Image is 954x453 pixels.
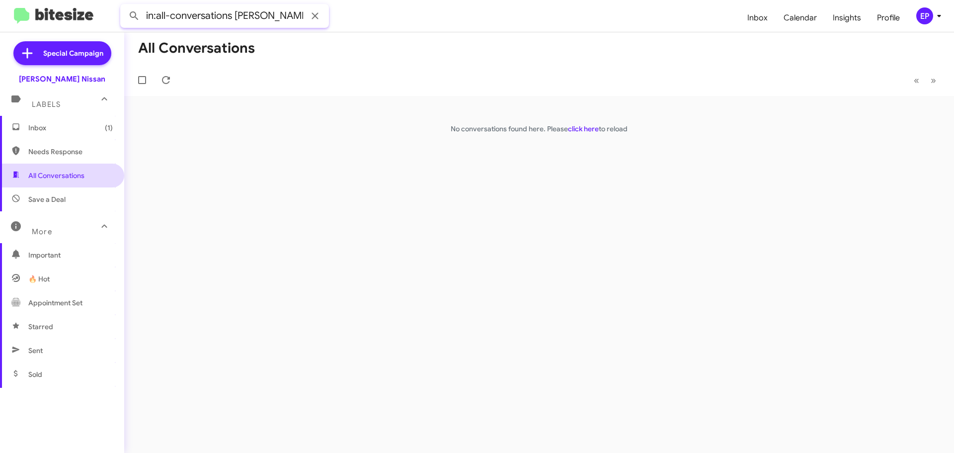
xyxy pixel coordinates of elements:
span: 🔥 Hot [28,274,50,284]
span: Save a Deal [28,194,66,204]
span: Important [28,250,113,260]
span: All Conversations [28,171,84,181]
span: Inbox [28,123,113,133]
a: Special Campaign [13,41,111,65]
span: Needs Response [28,147,113,157]
a: Inbox [739,3,776,32]
span: Sold [28,369,42,379]
button: EP [908,7,943,24]
p: No conversations found here. Please to reload [124,124,954,134]
button: Next [925,70,942,91]
span: More [32,227,52,236]
span: Appointment Set [28,298,82,308]
span: Starred [28,322,53,332]
div: [PERSON_NAME] Nissan [19,74,105,84]
h1: All Conversations [138,40,255,56]
span: Labels [32,100,61,109]
nav: Page navigation example [908,70,942,91]
input: Search [120,4,329,28]
a: Insights [825,3,869,32]
span: Special Campaign [43,48,103,58]
a: Calendar [776,3,825,32]
span: « [914,74,919,87]
span: » [931,74,936,87]
a: click here [568,124,599,133]
span: (1) [105,123,113,133]
span: Sent [28,346,43,356]
a: Profile [869,3,908,32]
button: Previous [908,70,925,91]
div: EP [916,7,933,24]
